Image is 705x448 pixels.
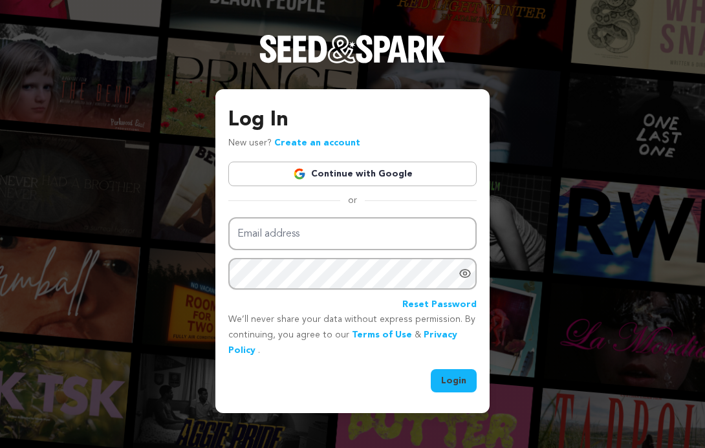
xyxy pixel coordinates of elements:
[274,138,360,147] a: Create an account
[402,297,477,313] a: Reset Password
[431,369,477,392] button: Login
[228,105,477,136] h3: Log In
[228,312,477,358] p: We’ll never share your data without express permission. By continuing, you agree to our & .
[293,167,306,180] img: Google logo
[259,35,446,63] img: Seed&Spark Logo
[228,217,477,250] input: Email address
[352,330,412,339] a: Terms of Use
[228,136,360,151] p: New user?
[259,35,446,89] a: Seed&Spark Homepage
[340,194,365,207] span: or
[228,162,477,186] a: Continue with Google
[459,267,472,280] a: Show password as plain text. Warning: this will display your password on the screen.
